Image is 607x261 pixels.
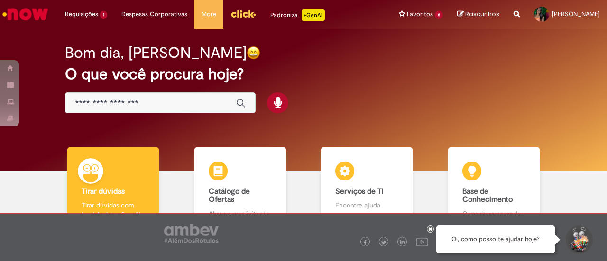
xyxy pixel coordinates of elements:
button: Iniciar Conversa de Suporte [564,225,593,254]
h2: O que você procura hoje? [65,66,542,82]
span: [PERSON_NAME] [552,10,600,18]
p: Abra uma solicitação [209,209,272,218]
a: Catálogo de Ofertas Abra uma solicitação [177,147,304,229]
p: Encontre ajuda [335,200,398,210]
span: More [202,9,216,19]
div: Padroniza [270,9,325,21]
span: Favoritos [407,9,433,19]
b: Tirar dúvidas [82,187,125,196]
a: Serviços de TI Encontre ajuda [303,147,431,229]
a: Tirar dúvidas Tirar dúvidas com Lupi Assist e Gen Ai [50,147,177,229]
span: 1 [100,11,107,19]
b: Base de Conhecimento [462,187,513,205]
b: Serviços de TI [335,187,384,196]
img: logo_footer_facebook.png [363,240,368,245]
div: Oi, como posso te ajudar hoje? [436,225,555,253]
span: Requisições [65,9,98,19]
img: ServiceNow [1,5,50,24]
b: Catálogo de Ofertas [209,187,250,205]
img: logo_footer_twitter.png [381,240,386,245]
span: Rascunhos [465,9,499,18]
img: logo_footer_youtube.png [416,235,428,248]
img: click_logo_yellow_360x200.png [230,7,256,21]
span: Despesas Corporativas [121,9,187,19]
a: Base de Conhecimento Consulte e aprenda [431,147,558,229]
span: 6 [435,11,443,19]
img: logo_footer_linkedin.png [400,240,405,245]
img: happy-face.png [247,46,260,60]
img: logo_footer_ambev_rotulo_gray.png [164,224,219,243]
p: Consulte e aprenda [462,209,525,218]
h2: Bom dia, [PERSON_NAME] [65,45,247,61]
a: Rascunhos [457,10,499,19]
p: +GenAi [302,9,325,21]
p: Tirar dúvidas com Lupi Assist e Gen Ai [82,200,145,219]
